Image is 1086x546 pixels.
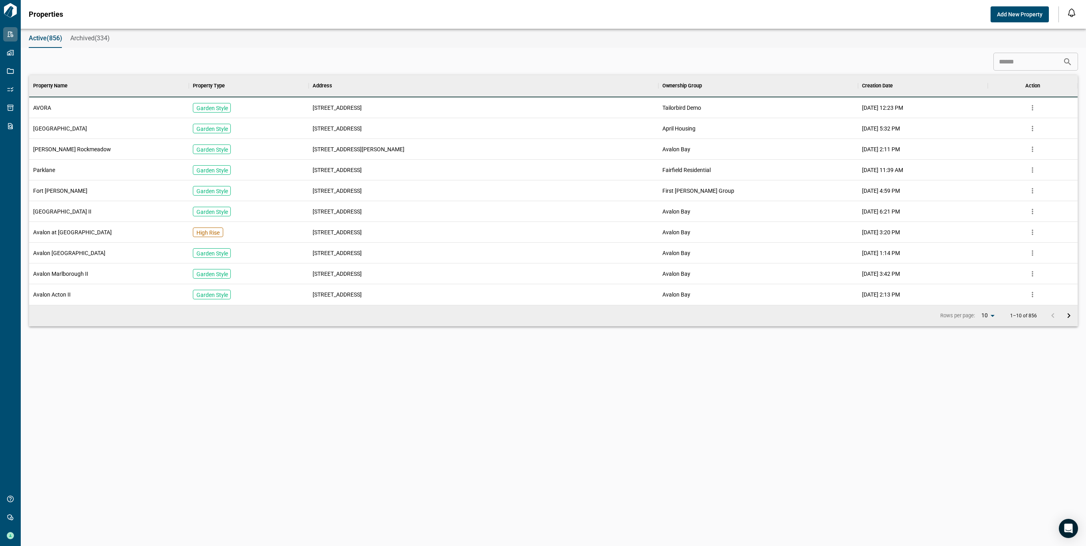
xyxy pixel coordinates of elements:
button: Open notification feed [1065,6,1078,19]
span: First [PERSON_NAME] Group [662,187,734,195]
div: 10 [978,310,997,321]
span: [STREET_ADDRESS] [313,208,362,216]
span: Avalon Marlborough II [33,270,88,278]
span: [DATE] 3:42 PM [862,270,900,278]
p: Rows per page: [940,312,975,319]
button: Add New Property [991,6,1049,22]
span: [STREET_ADDRESS] [313,291,362,299]
span: [DATE] 2:11 PM [862,145,900,153]
span: Avalon Bay [662,270,690,278]
p: Garden Style [196,104,228,112]
div: Creation Date [858,75,988,97]
span: Fairfield Residential [662,166,711,174]
p: Garden Style [196,166,228,174]
span: Avalon [GEOGRAPHIC_DATA] [33,249,105,257]
span: [STREET_ADDRESS] [313,187,362,195]
button: more [1027,143,1038,155]
div: Action [1025,75,1040,97]
span: [DATE] 6:21 PM [862,208,900,216]
div: Property Name [33,75,67,97]
p: Garden Style [196,249,228,257]
div: Property Type [189,75,309,97]
span: Tailorbird Demo [662,104,701,112]
button: more [1027,102,1038,114]
div: Action [988,75,1078,97]
div: Address [309,75,658,97]
span: Archived(334) [70,34,110,42]
span: Active(856) [29,34,62,42]
button: more [1027,247,1038,259]
button: more [1027,164,1038,176]
div: Ownership Group [658,75,858,97]
span: Avalon Bay [662,291,690,299]
span: Avalon Bay [662,145,690,153]
span: [STREET_ADDRESS] [313,125,362,133]
span: [STREET_ADDRESS] [313,104,362,112]
p: Garden Style [196,125,228,133]
span: [PERSON_NAME] Rockmeadow [33,145,111,153]
span: [DATE] 12:23 PM [862,104,903,112]
span: [STREET_ADDRESS] [313,166,362,174]
span: [DATE] 11:39 AM [862,166,903,174]
p: High Rise [196,229,220,237]
span: [STREET_ADDRESS][PERSON_NAME] [313,145,404,153]
span: April Housing [662,125,696,133]
span: Fort [PERSON_NAME] [33,187,87,195]
span: Add New Property [997,10,1042,18]
div: Property Type [193,75,225,97]
div: Address [313,75,332,97]
span: Avalon at [GEOGRAPHIC_DATA] [33,228,112,236]
button: Go to next page [1061,308,1077,324]
span: [DATE] 1:14 PM [862,249,900,257]
p: Garden Style [196,208,228,216]
span: [DATE] 5:32 PM [862,125,900,133]
p: Garden Style [196,291,228,299]
p: Garden Style [196,146,228,154]
span: [DATE] 3:20 PM [862,228,900,236]
button: more [1027,123,1038,135]
span: AVORA [33,104,51,112]
div: Open Intercom Messenger [1059,519,1078,538]
span: [STREET_ADDRESS] [313,270,362,278]
p: 1–10 of 856 [1010,313,1037,318]
button: more [1027,226,1038,238]
button: more [1027,268,1038,280]
span: [GEOGRAPHIC_DATA] [33,125,87,133]
span: [DATE] 2:13 PM [862,291,900,299]
div: Ownership Group [662,75,702,97]
p: Garden Style [196,187,228,195]
button: more [1027,185,1038,197]
span: Properties [29,10,63,18]
button: more [1027,206,1038,218]
span: [GEOGRAPHIC_DATA] II [33,208,91,216]
span: Avalon Acton II [33,291,71,299]
span: [DATE] 4:59 PM [862,187,900,195]
span: Avalon Bay [662,249,690,257]
div: Creation Date [862,75,893,97]
span: [STREET_ADDRESS] [313,249,362,257]
div: base tabs [21,29,1086,48]
span: [STREET_ADDRESS] [313,228,362,236]
button: more [1027,289,1038,301]
span: Avalon Bay [662,228,690,236]
p: Garden Style [196,270,228,278]
div: Property Name [29,75,189,97]
span: Parklane [33,166,55,174]
span: Avalon Bay [662,208,690,216]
